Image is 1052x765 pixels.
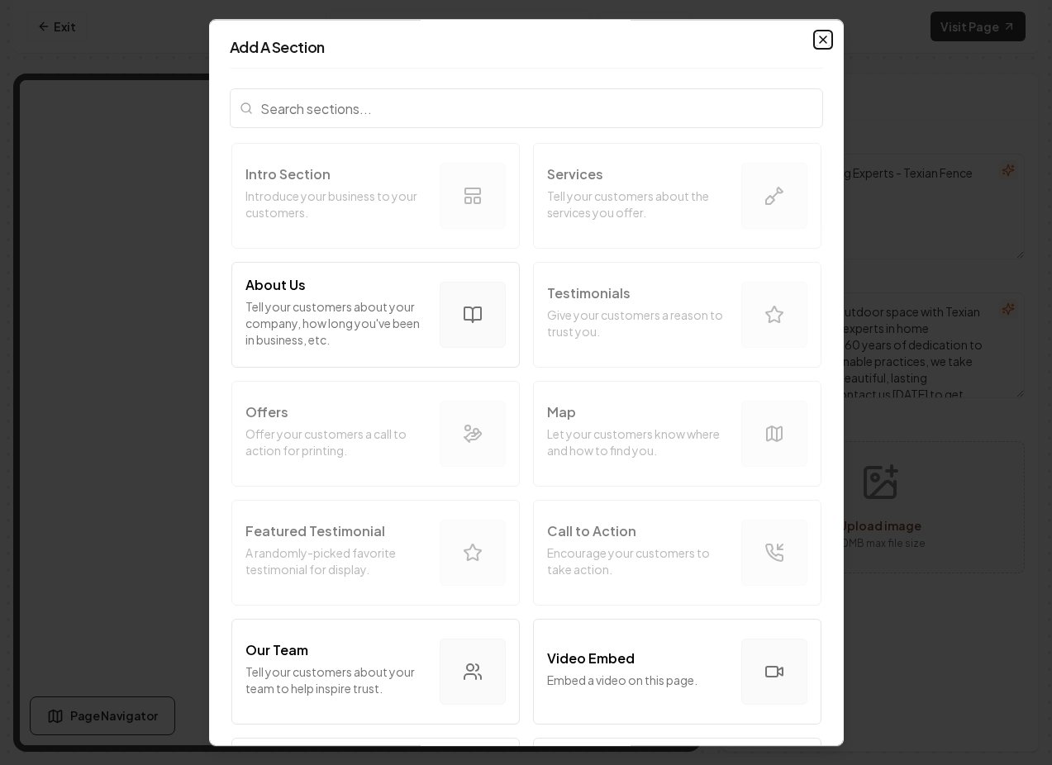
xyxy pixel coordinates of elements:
p: Video Embed [547,649,635,668]
button: Video EmbedEmbed a video on this page. [533,619,821,725]
p: Our Team [245,640,308,660]
button: Our TeamTell your customers about your team to help inspire trust. [231,619,520,725]
button: About UsTell your customers about your company, how long you've been in business, etc. [231,262,520,368]
p: Tell your customers about your team to help inspire trust. [245,663,426,696]
h2: Add A Section [230,40,823,55]
p: About Us [245,275,306,295]
input: Search sections... [230,88,823,128]
p: Tell your customers about your company, how long you've been in business, etc. [245,298,426,348]
p: Embed a video on this page. [547,672,728,688]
